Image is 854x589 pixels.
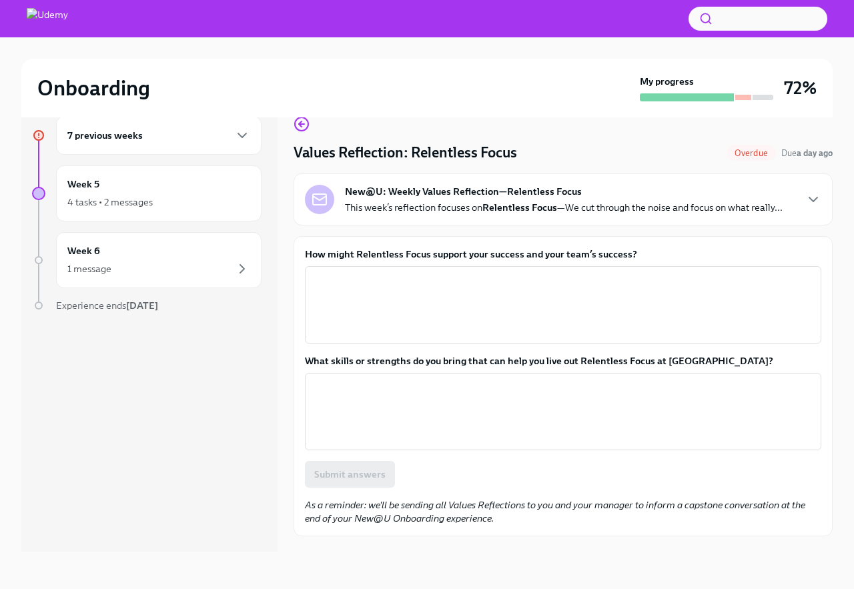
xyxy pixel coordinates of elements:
img: Udemy [27,8,68,29]
label: What skills or strengths do you bring that can help you live out Relentless Focus at [GEOGRAPHIC_... [305,354,821,368]
p: This week’s reflection focuses on —We cut through the noise and focus on what really... [345,201,783,214]
span: Overdue [727,148,776,158]
h2: Onboarding [37,75,150,101]
div: 7 previous weeks [56,116,262,155]
span: September 22nd, 2025 10:00 [781,147,833,159]
strong: My progress [640,75,694,88]
h6: Week 5 [67,177,99,191]
span: Due [781,148,833,158]
a: Week 54 tasks • 2 messages [32,165,262,221]
strong: Relentless Focus [482,201,557,213]
h6: 7 previous weeks [67,128,143,143]
div: 4 tasks • 2 messages [67,195,153,209]
label: How might Relentless Focus support your success and your team’s success? [305,247,821,261]
strong: a day ago [797,148,833,158]
span: Experience ends [56,300,158,312]
a: Week 61 message [32,232,262,288]
h3: 72% [784,76,817,100]
h6: Week 6 [67,243,100,258]
h4: Values Reflection: Relentless Focus [294,143,517,163]
em: As a reminder: we'll be sending all Values Reflections to you and your manager to inform a capsto... [305,499,805,524]
strong: New@U: Weekly Values Reflection—Relentless Focus [345,185,582,198]
div: 1 message [67,262,111,275]
strong: [DATE] [126,300,158,312]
